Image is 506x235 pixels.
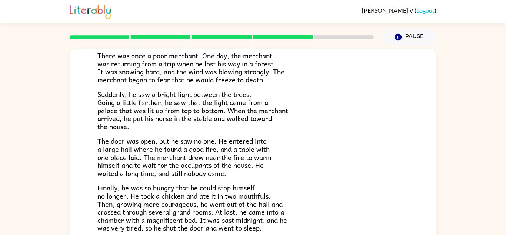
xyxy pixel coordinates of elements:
span: [PERSON_NAME] V [362,7,415,14]
span: There was once a poor merchant. One day, the merchant was returning from a trip when he lost his ... [97,50,284,85]
button: Pause [383,29,436,46]
span: Suddenly, he saw a bright light between the trees. Going a little farther, he saw that the light ... [97,89,288,131]
a: Logout [416,7,435,14]
span: Finally, he was so hungry that he could stop himself no longer. He took a chicken and ate it in t... [97,182,287,233]
div: ( ) [362,7,436,14]
img: Literably [70,3,111,19]
span: The door was open, but he saw no one. He entered into a large hall where he found a good fire, an... [97,136,272,178]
